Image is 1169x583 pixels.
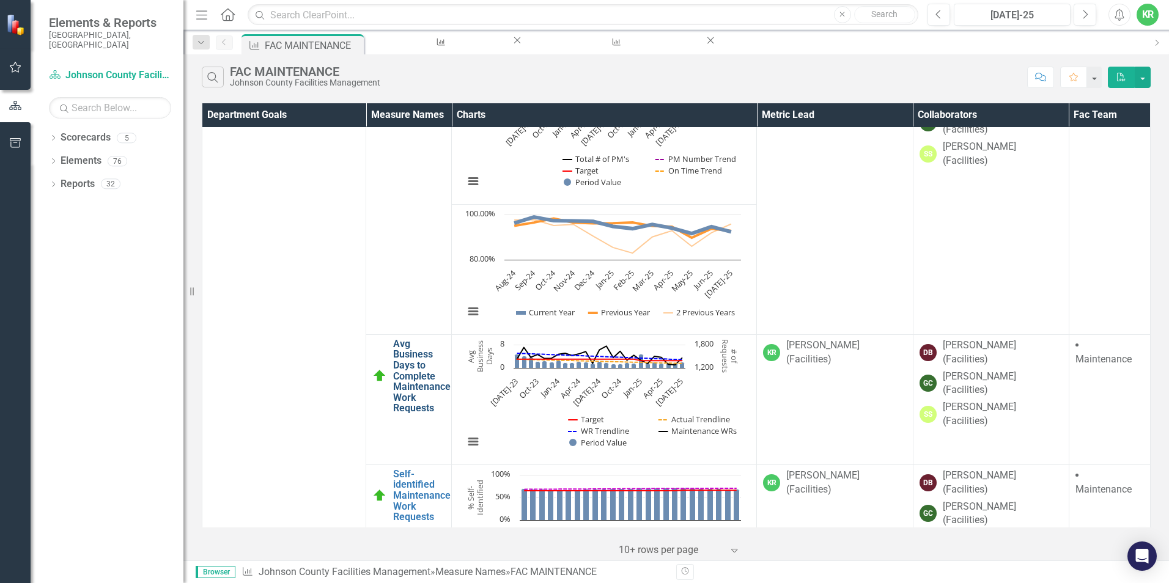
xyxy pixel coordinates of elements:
[500,338,504,349] text: 8
[592,268,617,292] text: Jan-25
[578,115,611,148] text: [DATE]-24
[786,339,906,367] div: [PERSON_NAME] (Facilities)
[655,165,723,176] button: Show On Time Trend
[466,480,486,515] text: % Self- Identified
[920,344,937,361] div: DB
[658,414,731,425] button: Show Actual Trendline
[548,490,554,520] path: Oct-23, 67.22566123. Actual.
[530,489,536,520] path: Aug-23, 68.65207308. Actual.
[230,78,380,87] div: Johnson County Facilities Management
[871,9,898,19] span: Search
[458,208,747,331] svg: Interactive chart
[695,338,714,349] text: 1,800
[725,489,731,520] path: Jun-25, 68.75988254. Actual.
[393,469,451,522] a: Self-identified Maintenance Work Requests
[465,340,495,372] text: Avg Business Days
[920,505,937,522] div: GC
[458,339,750,461] div: Chart. Highcharts interactive chart.
[49,68,171,82] a: Johnson County Facilities Management
[515,357,685,363] g: Target, series 1 of 5. Line with 25 data points. Y axis, Avg Business Days.
[470,253,495,264] text: 80.00%
[566,490,572,520] path: Dec-23, 67.27988748. Actual.
[493,267,518,293] text: Aug-24
[533,267,558,292] text: Oct-24
[465,173,482,190] button: View chart menu, Chart
[530,116,555,140] text: Oct-23
[1075,353,1132,365] span: Maintenance
[630,268,656,293] text: Mar-25
[592,489,599,520] path: Mar-24, 68.085226. Actual.
[583,489,589,520] path: Feb-24, 67.90295594. Actual.
[605,115,630,140] text: Oct-24
[568,425,630,436] button: Show WR Trendline
[707,488,714,520] path: Apr-25, 69.68088048. Actual.
[491,468,511,479] text: 100%
[601,489,607,520] path: Apr-24, 68.56179899. Actual.
[663,307,736,318] button: Show 2 Previous Years
[549,115,573,139] text: Jan-24
[539,489,545,520] path: Sep-23, 67.99342292. Actual.
[522,488,740,520] g: Actual, series 3 of 3. Bar series with 25 bars.
[259,566,430,577] a: Johnson County Facilities Management
[108,156,127,166] div: 76
[458,208,750,331] div: Chart. Highcharts interactive chart.
[366,34,511,50] a: Preventive Maintenance On-Time %
[690,268,715,292] text: Jun-25
[465,208,495,219] text: 100.00%
[562,165,599,176] button: Show Target
[624,116,649,140] text: Jan-25
[663,488,669,520] path: Nov-24, 71.35762483. Actual.
[503,116,536,148] text: [DATE]-23
[619,488,625,520] path: Jun-24, 69.28649835. Actual.
[636,488,643,520] path: Aug-24, 70.48231859. Actual.
[523,34,704,50] a: Work Request Completion Satisfaction Survey
[680,488,687,520] path: Jan-25, 71.05933351. Actual.
[512,267,538,293] text: Sep-24
[588,307,651,318] button: Show Previous Year
[958,8,1066,23] div: [DATE]-25
[786,469,906,497] div: [PERSON_NAME] (Facilities)
[196,566,235,578] span: Browser
[572,267,597,293] text: Dec-24
[659,425,737,436] button: Show Maintenance WRs
[920,375,937,392] div: GC
[372,369,387,383] img: On Target
[954,4,1071,26] button: [DATE]-25
[698,488,704,520] path: Mar-25, 69.88827123. Actual.
[511,566,597,577] div: FAC MAINTENANCE
[599,375,624,400] text: Oct-24
[920,474,937,491] div: DB
[515,351,685,362] g: WR Trendline, series 3 of 5. Line with 25 data points. Y axis, # of Requests.
[763,344,780,361] div: KR
[495,491,511,502] text: 50%
[500,513,511,524] text: 0%
[377,46,500,61] div: Preventive Maintenance On-Time %
[372,488,387,503] img: On Target
[117,133,136,143] div: 5
[943,500,1063,528] div: [PERSON_NAME] (Facilities)
[500,361,504,372] text: 0
[943,400,1063,428] div: [PERSON_NAME] (Facilities)
[1137,4,1159,26] button: KR
[646,488,652,520] path: Sep-24, 71.03056532. Actual.
[571,375,604,408] text: [DATE]-24
[763,474,780,491] div: KR
[248,4,918,26] input: Search ClearPoint...
[6,14,28,35] img: ClearPoint Strategy
[569,437,627,448] button: Show Period Value
[672,488,678,520] path: Dec-24, 71.40016125. Actual.
[242,565,667,579] div: » »
[465,303,482,320] button: View chart menu, Chart
[435,566,506,577] a: Measure Names
[611,268,636,293] text: Feb-25
[564,177,621,188] button: Show Period Value
[628,488,634,520] path: Jul-24, 69.30660888. Actual.
[854,6,915,23] button: Search
[695,361,714,372] text: 1,200
[703,268,735,300] text: [DATE]-25
[562,153,629,164] button: Show Total # of PM's
[516,307,576,318] button: Show Current Year
[653,376,685,408] text: [DATE]-25
[640,376,665,400] text: Apr-25
[557,490,563,520] path: Nov-23, 67.29103386. Actual.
